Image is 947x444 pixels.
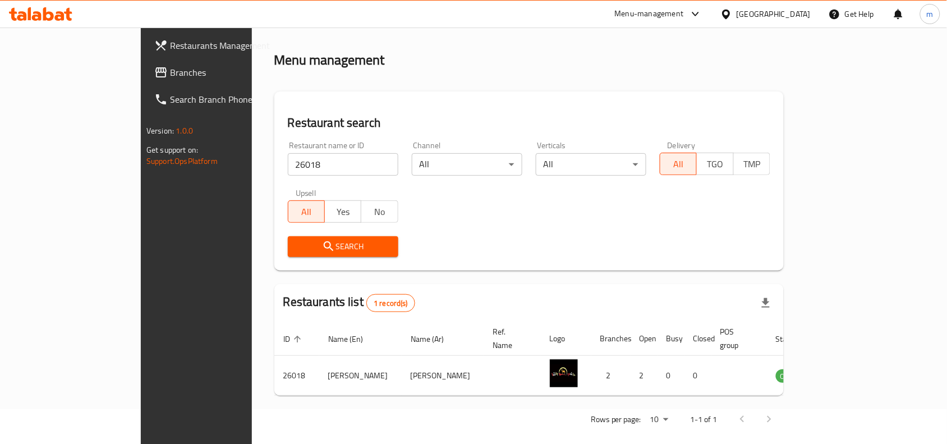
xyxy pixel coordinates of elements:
span: POS group [720,325,753,352]
h2: Restaurant search [288,115,770,131]
span: Branches [170,66,290,79]
a: Restaurants Management [145,32,299,59]
button: All [288,200,325,223]
span: Get support on: [146,143,198,157]
table: enhanced table [274,322,865,396]
span: All [293,204,320,220]
span: 1 record(s) [367,298,415,309]
div: Export file [752,290,779,317]
th: Busy [658,322,684,356]
th: Branches [591,322,631,356]
input: Search for restaurant name or ID.. [288,153,398,176]
span: TGO [701,156,729,172]
th: Open [631,322,658,356]
th: Logo [541,322,591,356]
td: 2 [631,356,658,396]
span: Status [776,332,812,346]
span: Search Branch Phone [170,93,290,106]
span: OPEN [776,370,803,383]
span: Ref. Name [493,325,527,352]
div: [GEOGRAPHIC_DATA] [737,8,811,20]
button: All [660,153,697,175]
span: m [927,8,934,20]
span: No [366,204,393,220]
span: TMP [738,156,766,172]
label: Delivery [668,141,696,149]
a: Branches [145,59,299,86]
span: Yes [329,204,357,220]
li: / [315,15,319,29]
td: [PERSON_NAME] [319,356,402,396]
button: TMP [733,153,770,175]
label: Upsell [296,189,316,197]
div: Menu-management [615,7,684,21]
span: Restaurants Management [170,39,290,52]
h2: Restaurants list [283,294,415,312]
div: OPEN [776,369,803,383]
button: Yes [324,200,361,223]
p: 1-1 of 1 [691,413,718,427]
span: ID [283,332,305,346]
span: All [665,156,692,172]
div: All [412,153,522,176]
span: Name (En) [328,332,378,346]
button: No [361,200,398,223]
span: 1.0.0 [176,123,193,138]
div: All [536,153,646,176]
span: Menu management [323,15,398,29]
button: TGO [696,153,733,175]
span: Name (Ar) [411,332,458,346]
a: Search Branch Phone [145,86,299,113]
a: Support.OpsPlatform [146,154,218,168]
td: 0 [658,356,684,396]
th: Closed [684,322,711,356]
h2: Menu management [274,51,385,69]
td: [PERSON_NAME] [402,356,484,396]
button: Search [288,236,398,257]
span: Version: [146,123,174,138]
img: Hachi Basha [550,359,578,387]
td: 2 [591,356,631,396]
td: 0 [684,356,711,396]
p: Rows per page: [591,413,641,427]
div: Rows per page: [646,411,673,428]
span: Search [297,240,389,254]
